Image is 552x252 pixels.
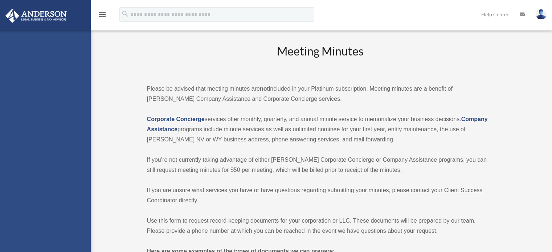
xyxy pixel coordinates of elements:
a: menu [98,13,107,19]
i: search [121,10,129,18]
p: services offer monthly, quarterly, and annual minute service to memorialize your business decisio... [147,114,494,145]
a: Corporate Concierge [147,116,205,122]
p: If you are unsure what services you have or have questions regarding submitting your minutes, ple... [147,185,494,206]
p: Use this form to request record-keeping documents for your corporation or LLC. These documents wi... [147,216,494,236]
h2: Meeting Minutes [147,43,494,73]
p: Please be advised that meeting minutes are included in your Platinum subscription. Meeting minute... [147,84,494,104]
img: Anderson Advisors Platinum Portal [3,9,69,23]
a: Company Assistance [147,116,488,132]
i: menu [98,10,107,19]
p: If you’re not currently taking advantage of either [PERSON_NAME] Corporate Concierge or Company A... [147,155,494,175]
img: User Pic [536,9,547,20]
strong: not [260,86,269,92]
